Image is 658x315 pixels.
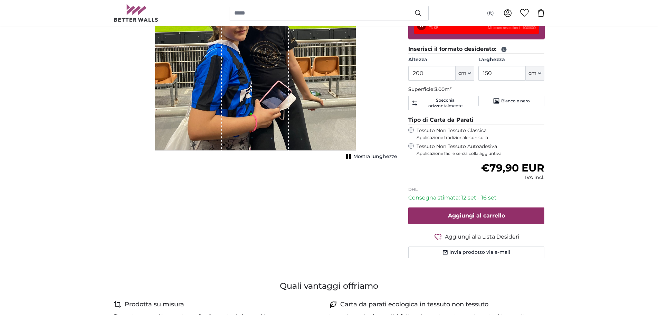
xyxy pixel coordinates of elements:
[478,96,544,106] button: Bianco e nero
[114,4,159,22] img: Betterwalls
[478,56,544,63] label: Larghezza
[408,116,545,124] legend: Tipo di Carta da Parati
[408,187,545,192] p: DHL
[344,152,397,161] button: Mostra lunghezze
[408,232,545,241] button: Aggiungi alla Lista Desideri
[417,127,545,140] label: Tessuto Non Tessuto Classica
[456,66,474,81] button: cm
[458,70,466,77] span: cm
[448,212,505,219] span: Aggiungi al carrello
[419,98,471,109] span: Specchia orizzontalmente
[408,96,474,110] button: Specchia orizzontalmente
[125,300,184,309] h4: Prodotta su misura
[408,194,545,202] p: Consegna stimata: 12 set - 16 set
[481,174,544,181] div: IVA incl.
[353,153,397,160] span: Mostra lunghezze
[408,207,545,224] button: Aggiungi al carrello
[114,280,545,291] h3: Quali vantaggi offriamo
[481,161,544,174] span: €79,90 EUR
[417,151,545,156] span: Applicazione facile senza colla aggiuntiva
[501,98,530,104] span: Bianco e nero
[340,300,488,309] h4: Carta da parati ecologica in tessuto non tessuto
[435,86,452,92] span: 3.00m²
[408,86,545,93] p: Superficie:
[528,70,536,77] span: cm
[408,45,545,54] legend: Inserisci il formato desiderato:
[526,66,544,81] button: cm
[417,143,545,156] label: Tessuto Non Tessuto Autoadesiva
[408,56,474,63] label: Altezza
[408,247,545,258] button: Invia prodotto via e-mail
[481,7,499,19] button: (it)
[445,233,519,241] span: Aggiungi alla Lista Desideri
[417,135,545,140] span: Applicazione tradizionale con colla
